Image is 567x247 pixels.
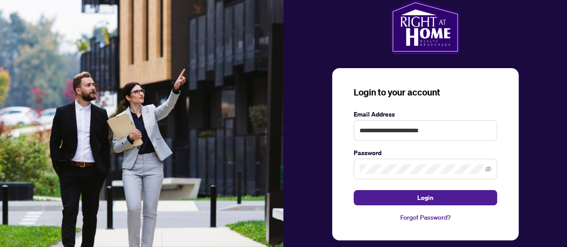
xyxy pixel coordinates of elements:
span: Login [417,191,433,205]
h3: Login to your account [354,86,497,99]
a: Forgot Password? [354,212,497,222]
label: Password [354,148,497,158]
label: Email Address [354,109,497,119]
button: Login [354,190,497,205]
span: eye-invisible [485,166,491,172]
